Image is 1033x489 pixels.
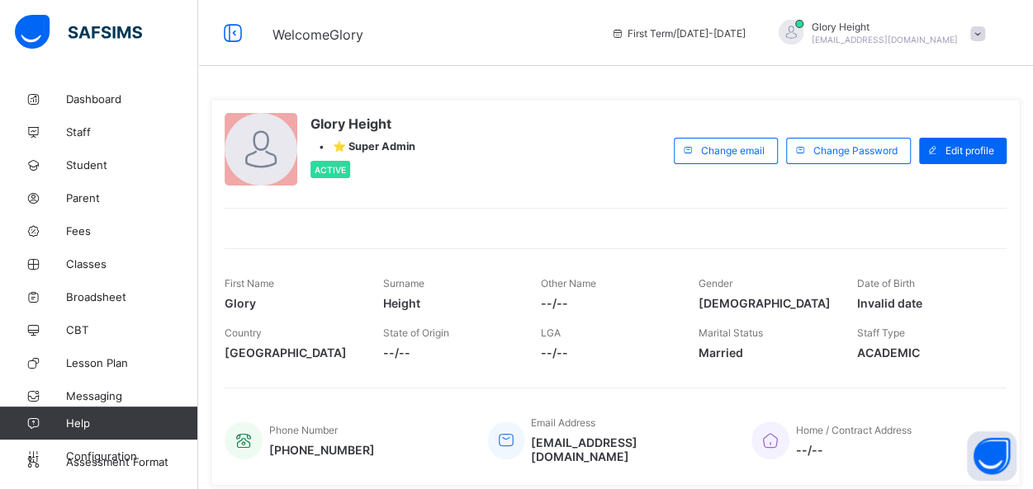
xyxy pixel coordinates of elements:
span: Change Password [813,144,898,157]
span: Glory [225,296,358,310]
span: ⭐ Super Admin [333,140,415,153]
span: Invalid date [857,296,990,310]
span: Height [382,296,515,310]
span: Edit profile [945,144,994,157]
span: Staff Type [857,327,905,339]
span: --/-- [382,346,515,360]
span: First Name [225,277,274,289]
span: Glory Height [812,21,958,33]
span: Fees [66,224,198,237]
span: Lesson Plan [66,356,198,369]
span: Change email [701,144,765,157]
button: Open asap [967,431,1016,481]
span: [EMAIL_ADDRESS][DOMAIN_NAME] [531,435,727,463]
span: [GEOGRAPHIC_DATA] [225,346,358,360]
span: Gender [699,277,732,289]
span: session/term information [611,27,746,40]
span: [EMAIL_ADDRESS][DOMAIN_NAME] [812,35,958,45]
span: [DEMOGRAPHIC_DATA] [699,296,832,310]
div: GloryHeight [762,20,993,47]
span: --/-- [541,296,674,310]
span: CBT [66,323,198,336]
span: Active [315,165,346,175]
span: Date of Birth [857,277,915,289]
span: Student [66,158,198,172]
span: Surname [382,277,424,289]
span: Staff [66,125,198,139]
span: Parent [66,191,198,205]
span: LGA [541,327,561,339]
span: Classes [66,257,198,270]
span: Country [225,327,262,339]
div: • [310,140,415,153]
span: Dashboard [66,92,198,106]
span: [PHONE_NUMBER] [269,443,375,457]
span: Help [66,416,197,430]
span: Messaging [66,389,198,402]
span: --/-- [541,346,674,360]
img: safsims [15,15,142,49]
span: --/-- [796,443,912,457]
span: Glory Height [310,115,415,132]
span: Phone Number [269,424,338,436]
span: Other Name [541,277,596,289]
span: State of Origin [382,327,448,339]
span: Email Address [531,416,595,429]
span: Welcome Glory [272,26,363,43]
span: Broadsheet [66,290,198,303]
span: Married [699,346,832,360]
span: ACADEMIC [857,346,990,360]
span: Configuration [66,449,197,463]
span: Marital Status [699,327,763,339]
span: Home / Contract Address [796,424,912,436]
